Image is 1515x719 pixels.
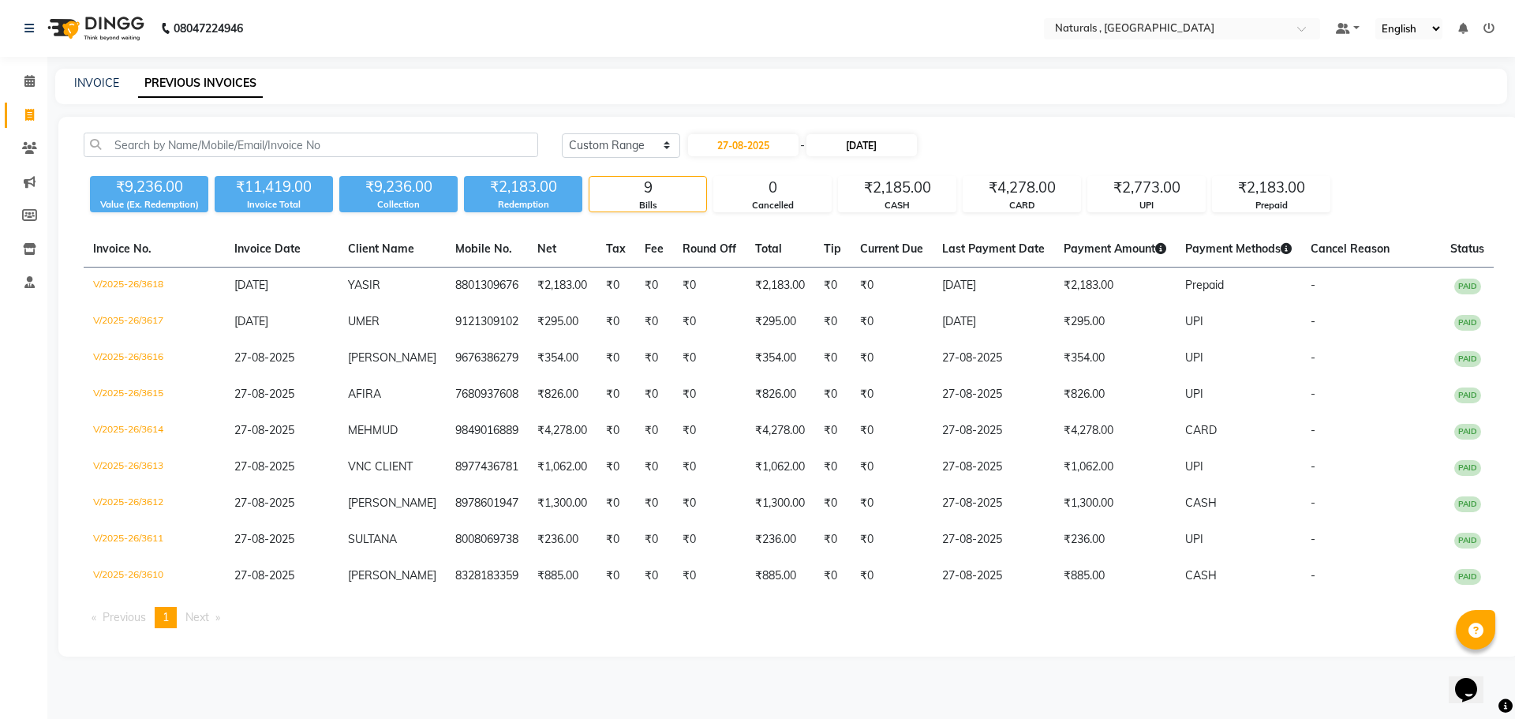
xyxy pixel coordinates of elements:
span: Next [185,610,209,624]
td: ₹0 [673,376,746,413]
input: Start Date [688,134,799,156]
span: VNC CLIENT [348,459,413,474]
div: ₹11,419.00 [215,176,333,198]
span: [DATE] [234,278,268,292]
span: PAID [1454,315,1481,331]
span: 27-08-2025 [234,423,294,437]
div: ₹9,236.00 [339,176,458,198]
span: Tax [606,242,626,256]
td: 8008069738 [446,522,528,558]
td: ₹4,278.00 [528,413,597,449]
td: ₹1,062.00 [1054,449,1176,485]
div: Prepaid [1213,199,1330,212]
td: V/2025-26/3616 [84,340,225,376]
td: ₹826.00 [746,376,814,413]
td: ₹4,278.00 [746,413,814,449]
span: UMER [348,314,380,328]
img: logo [40,6,148,51]
td: ₹0 [597,376,635,413]
td: ₹0 [635,304,673,340]
a: PREVIOUS INVOICES [138,69,263,98]
span: - [1311,387,1315,401]
span: Current Due [860,242,923,256]
td: ₹2,183.00 [1054,268,1176,305]
td: ₹0 [635,268,673,305]
td: ₹0 [673,268,746,305]
td: [DATE] [933,304,1054,340]
span: PAID [1454,533,1481,549]
td: 8328183359 [446,558,528,594]
td: ₹0 [673,413,746,449]
td: 9676386279 [446,340,528,376]
span: CASH [1185,496,1217,510]
span: SULTANA [348,532,397,546]
div: Bills [589,199,706,212]
td: 27-08-2025 [933,522,1054,558]
td: ₹0 [814,522,851,558]
td: 7680937608 [446,376,528,413]
td: 8801309676 [446,268,528,305]
td: ₹0 [814,304,851,340]
td: V/2025-26/3613 [84,449,225,485]
div: 0 [714,177,831,199]
span: - [1311,496,1315,510]
td: ₹236.00 [746,522,814,558]
td: V/2025-26/3612 [84,485,225,522]
span: PAID [1454,460,1481,476]
span: UPI [1185,350,1203,365]
td: ₹1,062.00 [528,449,597,485]
td: V/2025-26/3611 [84,522,225,558]
td: ₹0 [597,558,635,594]
div: Collection [339,198,458,212]
td: ₹0 [673,340,746,376]
td: ₹0 [635,485,673,522]
td: ₹0 [673,558,746,594]
span: PAID [1454,388,1481,403]
span: PAID [1454,279,1481,294]
span: Payment Methods [1185,242,1292,256]
td: ₹0 [851,522,933,558]
div: Redemption [464,198,582,212]
td: V/2025-26/3618 [84,268,225,305]
td: ₹1,062.00 [746,449,814,485]
td: ₹1,300.00 [746,485,814,522]
span: MEHMUD [348,423,398,437]
td: ₹0 [814,413,851,449]
td: ₹1,300.00 [528,485,597,522]
td: ₹295.00 [746,304,814,340]
input: End Date [806,134,917,156]
span: Mobile No. [455,242,512,256]
td: ₹0 [635,449,673,485]
td: ₹0 [597,268,635,305]
td: V/2025-26/3610 [84,558,225,594]
td: ₹826.00 [1054,376,1176,413]
td: ₹236.00 [528,522,597,558]
span: PAID [1454,496,1481,512]
span: 27-08-2025 [234,532,294,546]
span: CARD [1185,423,1217,437]
td: ₹0 [635,522,673,558]
td: 27-08-2025 [933,340,1054,376]
span: - [1311,532,1315,546]
span: Prepaid [1185,278,1224,292]
div: ₹2,773.00 [1088,177,1205,199]
div: ₹2,183.00 [464,176,582,198]
td: ₹2,183.00 [528,268,597,305]
td: ₹0 [814,340,851,376]
span: Last Payment Date [942,242,1045,256]
td: ₹0 [851,268,933,305]
span: Invoice Date [234,242,301,256]
span: [DATE] [234,314,268,328]
td: 9121309102 [446,304,528,340]
td: ₹354.00 [1054,340,1176,376]
span: Client Name [348,242,414,256]
td: 8978601947 [446,485,528,522]
td: ₹0 [673,522,746,558]
td: ₹0 [673,485,746,522]
span: - [1311,423,1315,437]
iframe: chat widget [1449,656,1499,703]
td: ₹0 [635,376,673,413]
span: 27-08-2025 [234,459,294,474]
td: V/2025-26/3617 [84,304,225,340]
td: ₹2,183.00 [746,268,814,305]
